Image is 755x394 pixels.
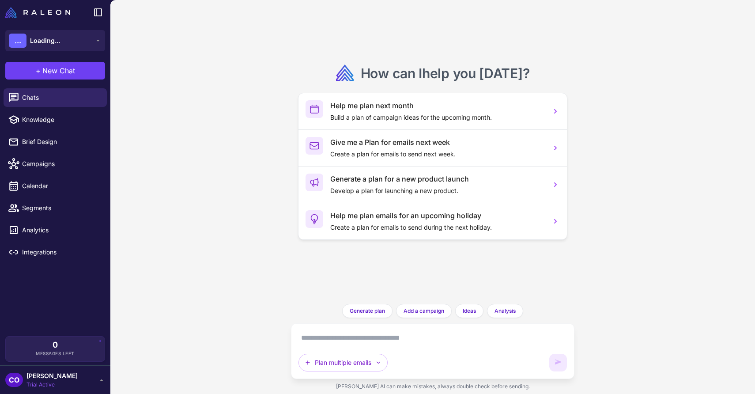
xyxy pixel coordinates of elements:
[9,34,26,48] div: ...
[4,88,107,107] a: Chats
[487,304,523,318] button: Analysis
[330,149,544,159] p: Create a plan for emails to send next week.
[330,223,544,232] p: Create a plan for emails to send during the next holiday.
[5,7,74,18] a: Raleon Logo
[350,307,385,315] span: Generate plan
[5,7,70,18] img: Raleon Logo
[330,210,544,221] h3: Help me plan emails for an upcoming holiday
[22,181,100,191] span: Calendar
[22,247,100,257] span: Integrations
[396,304,452,318] button: Add a campaign
[298,354,388,371] button: Plan multiple emails
[330,113,544,122] p: Build a plan of campaign ideas for the upcoming month.
[330,100,544,111] h3: Help me plan next month
[36,65,41,76] span: +
[291,379,574,394] div: [PERSON_NAME] AI can make mistakes, always double check before sending.
[26,371,78,381] span: [PERSON_NAME]
[30,36,60,45] span: Loading...
[422,65,523,81] span: help you [DATE]
[463,307,476,315] span: Ideas
[342,304,393,318] button: Generate plan
[4,199,107,217] a: Segments
[361,64,530,82] h2: How can I ?
[22,115,100,125] span: Knowledge
[4,221,107,239] a: Analytics
[4,133,107,151] a: Brief Design
[42,65,75,76] span: New Chat
[53,341,58,349] span: 0
[22,93,100,102] span: Chats
[5,62,105,80] button: +New Chat
[5,30,105,51] button: ...Loading...
[455,304,483,318] button: Ideas
[22,203,100,213] span: Segments
[330,186,544,196] p: Develop a plan for launching a new product.
[5,373,23,387] div: CO
[4,177,107,195] a: Calendar
[404,307,444,315] span: Add a campaign
[36,350,75,357] span: Messages Left
[4,110,107,129] a: Knowledge
[4,243,107,261] a: Integrations
[330,137,544,148] h3: Give me a Plan for emails next week
[22,225,100,235] span: Analytics
[22,159,100,169] span: Campaigns
[4,155,107,173] a: Campaigns
[495,307,516,315] span: Analysis
[22,137,100,147] span: Brief Design
[26,381,78,389] span: Trial Active
[330,174,544,184] h3: Generate a plan for a new product launch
